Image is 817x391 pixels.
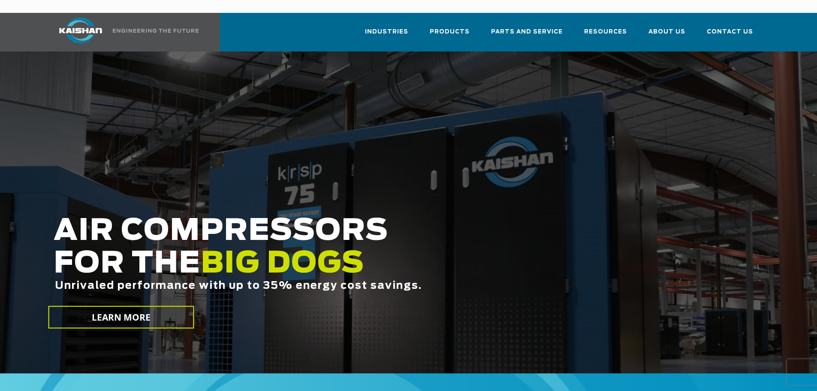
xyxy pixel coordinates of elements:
img: kaishan logo [48,18,113,43]
a: Industries [365,21,408,50]
span: Contact Us [707,27,753,37]
span: LEARN MORE [91,311,151,324]
span: Resources [584,27,627,37]
a: Resources [584,21,627,50]
span: BIG DOGS [201,249,365,279]
span: Parts and Service [491,27,563,37]
span: Unrivaled performance with up to 35% energy cost savings. [55,281,422,291]
a: Products [430,21,470,50]
a: About Us [648,21,685,50]
a: LEARN MORE [48,306,194,329]
a: Contact Us [707,21,753,50]
span: Products [430,27,470,37]
span: Industries [365,27,408,37]
a: Kaishan USA [48,13,200,52]
span: About Us [648,27,685,37]
a: Parts and Service [491,21,563,50]
h2: AIR COMPRESSORS FOR THE [54,215,644,318]
img: Engineering the future [113,29,199,33]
